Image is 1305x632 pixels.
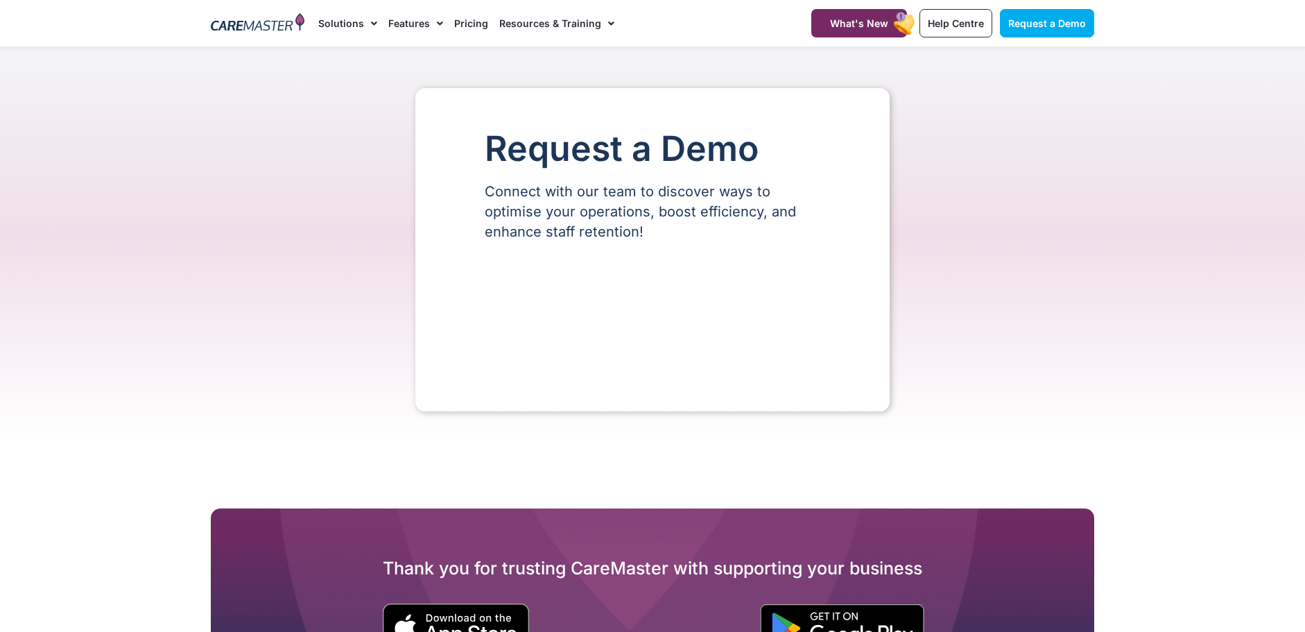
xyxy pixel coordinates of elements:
h2: Thank you for trusting CareMaster with supporting your business [211,557,1094,579]
span: Help Centre [928,17,984,29]
a: What's New [811,9,907,37]
span: Request a Demo [1008,17,1086,29]
a: Request a Demo [1000,9,1094,37]
img: CareMaster Logo [211,13,304,34]
p: Connect with our team to discover ways to optimise your operations, boost efficiency, and enhance... [485,182,820,242]
iframe: Form 0 [485,266,820,370]
a: Help Centre [919,9,992,37]
h1: Request a Demo [485,130,820,168]
span: What's New [830,17,888,29]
